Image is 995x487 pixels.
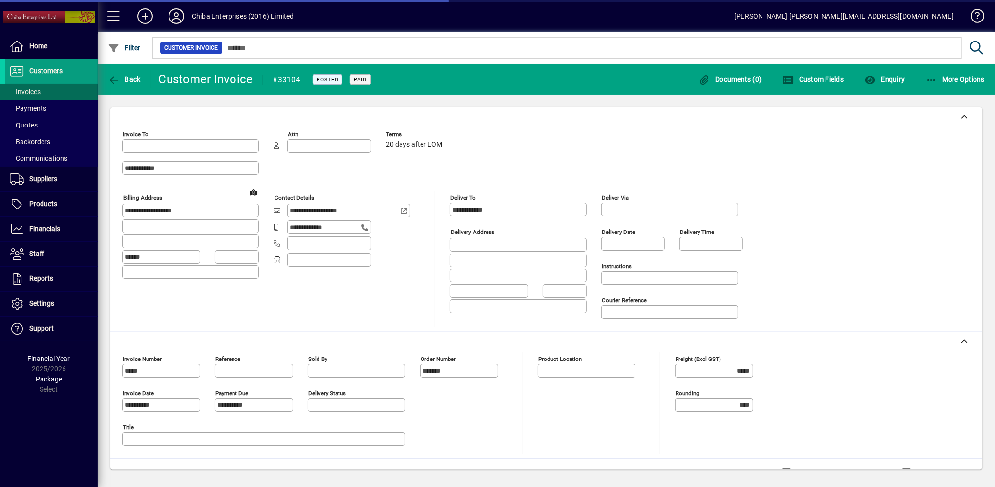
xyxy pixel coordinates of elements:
[602,194,629,201] mat-label: Deliver via
[602,263,632,270] mat-label: Instructions
[5,217,98,241] a: Financials
[10,105,46,112] span: Payments
[159,71,253,87] div: Customer Invoice
[123,131,148,138] mat-label: Invoice To
[108,44,141,52] span: Filter
[161,7,192,25] button: Profile
[246,184,261,200] a: View on map
[5,84,98,100] a: Invoices
[538,356,582,362] mat-label: Product location
[317,76,339,83] span: Posted
[386,141,442,148] span: 20 days after EOM
[10,121,38,129] span: Quotes
[10,154,67,162] span: Communications
[862,70,907,88] button: Enquiry
[864,75,905,83] span: Enquiry
[106,39,143,57] button: Filter
[36,375,62,383] span: Package
[5,117,98,133] a: Quotes
[913,468,970,478] label: Show Cost/Profit
[29,175,57,183] span: Suppliers
[123,390,154,397] mat-label: Invoice date
[5,133,98,150] a: Backorders
[29,299,54,307] span: Settings
[793,468,885,478] label: Show Line Volumes/Weights
[123,424,134,431] mat-label: Title
[421,356,456,362] mat-label: Order number
[10,138,50,146] span: Backorders
[354,76,367,83] span: Paid
[926,75,985,83] span: More Options
[602,229,635,235] mat-label: Delivery date
[29,275,53,282] span: Reports
[734,8,953,24] div: [PERSON_NAME] [PERSON_NAME][EMAIL_ADDRESS][DOMAIN_NAME]
[696,70,764,88] button: Documents (0)
[5,192,98,216] a: Products
[963,2,983,34] a: Knowledge Base
[5,167,98,191] a: Suppliers
[386,131,445,138] span: Terms
[192,8,294,24] div: Chiba Enterprises (2016) Limited
[5,317,98,341] a: Support
[783,75,844,83] span: Custom Fields
[28,355,70,362] span: Financial Year
[29,67,63,75] span: Customers
[308,356,327,362] mat-label: Sold by
[5,242,98,266] a: Staff
[680,229,714,235] mat-label: Delivery time
[29,225,60,233] span: Financials
[676,356,721,362] mat-label: Freight (excl GST)
[29,200,57,208] span: Products
[129,7,161,25] button: Add
[215,356,240,362] mat-label: Reference
[602,297,647,304] mat-label: Courier Reference
[780,70,847,88] button: Custom Fields
[123,356,162,362] mat-label: Invoice number
[676,390,699,397] mat-label: Rounding
[29,250,44,257] span: Staff
[5,292,98,316] a: Settings
[450,194,476,201] mat-label: Deliver To
[29,324,54,332] span: Support
[5,150,98,167] a: Communications
[10,88,41,96] span: Invoices
[29,42,47,50] span: Home
[5,267,98,291] a: Reports
[288,131,298,138] mat-label: Attn
[164,43,218,53] span: Customer Invoice
[215,390,248,397] mat-label: Payment due
[5,34,98,59] a: Home
[308,390,346,397] mat-label: Delivery status
[699,75,762,83] span: Documents (0)
[108,75,141,83] span: Back
[98,70,151,88] app-page-header-button: Back
[923,70,988,88] button: More Options
[273,72,301,87] div: #33104
[5,100,98,117] a: Payments
[106,70,143,88] button: Back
